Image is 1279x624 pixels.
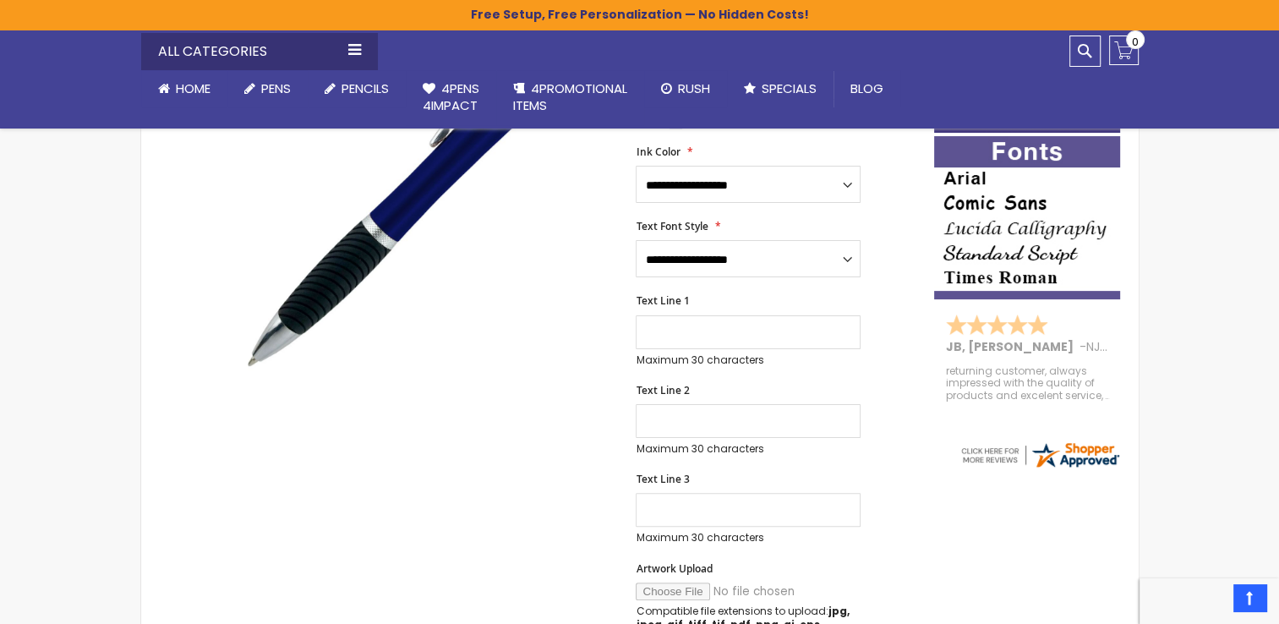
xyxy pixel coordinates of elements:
[946,338,1079,355] span: JB, [PERSON_NAME]
[406,70,496,125] a: 4Pens4impact
[850,79,883,97] span: Blog
[176,79,210,97] span: Home
[727,70,834,107] a: Specials
[1109,36,1139,65] a: 0
[636,472,689,486] span: Text Line 3
[423,79,479,114] span: 4Pens 4impact
[141,33,378,70] div: All Categories
[636,219,708,233] span: Text Font Style
[636,442,861,456] p: Maximum 30 characters
[141,70,227,107] a: Home
[342,79,389,97] span: Pencils
[636,293,689,308] span: Text Line 1
[261,79,291,97] span: Pens
[959,440,1121,470] img: 4pens.com widget logo
[636,353,861,367] p: Maximum 30 characters
[1079,338,1227,355] span: - ,
[636,561,712,576] span: Artwork Upload
[1132,34,1139,50] span: 0
[834,70,900,107] a: Blog
[636,531,861,545] p: Maximum 30 characters
[496,70,644,125] a: 4PROMOTIONALITEMS
[227,70,308,107] a: Pens
[1086,338,1107,355] span: NJ
[934,136,1120,299] img: font-personalization-examples
[959,459,1121,473] a: 4pens.com certificate URL
[946,365,1110,402] div: returning customer, always impressed with the quality of products and excelent service, will retu...
[1140,578,1279,624] iframe: Google Customer Reviews
[513,79,627,114] span: 4PROMOTIONAL ITEMS
[636,383,689,397] span: Text Line 2
[636,145,680,159] span: Ink Color
[644,70,727,107] a: Rush
[762,79,817,97] span: Specials
[308,70,406,107] a: Pencils
[678,79,710,97] span: Rush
